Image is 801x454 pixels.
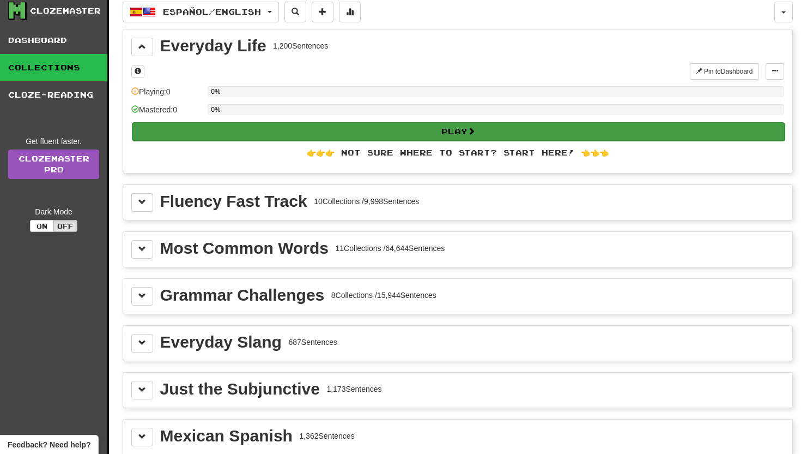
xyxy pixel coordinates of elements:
[123,2,279,22] button: Español/English
[132,122,785,141] button: Play
[160,381,320,397] div: Just the Subjunctive
[131,147,784,158] div: 👉👉👉 Not sure where to start? Start here! 👈👈👈
[690,63,759,80] button: Pin toDashboard
[8,206,99,217] div: Dark Mode
[163,7,261,16] span: Español / English
[299,431,354,441] div: 1,362 Sentences
[160,38,266,54] div: Everyday Life
[160,428,293,444] div: Mexican Spanish
[326,384,381,395] div: 1,173 Sentences
[160,240,329,256] div: Most Common Words
[160,193,307,210] div: Fluency Fast Track
[273,40,328,51] div: 1,200 Sentences
[331,290,436,301] div: 8 Collections / 15,944 Sentences
[53,220,77,232] button: Off
[8,439,90,450] span: Open feedback widget
[8,150,99,179] a: ClozemasterPro
[30,220,54,232] button: On
[131,86,202,104] div: Playing: 0
[339,2,361,22] button: More stats
[131,104,202,122] div: Mastered: 0
[160,287,325,303] div: Grammar Challenges
[30,5,101,16] div: Clozemaster
[312,2,333,22] button: Add sentence to collection
[160,334,282,350] div: Everyday Slang
[288,337,337,348] div: 687 Sentences
[335,243,445,254] div: 11 Collections / 64,644 Sentences
[314,196,419,207] div: 10 Collections / 9,998 Sentences
[8,136,99,147] div: Get fluent faster.
[284,2,306,22] button: Search sentences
